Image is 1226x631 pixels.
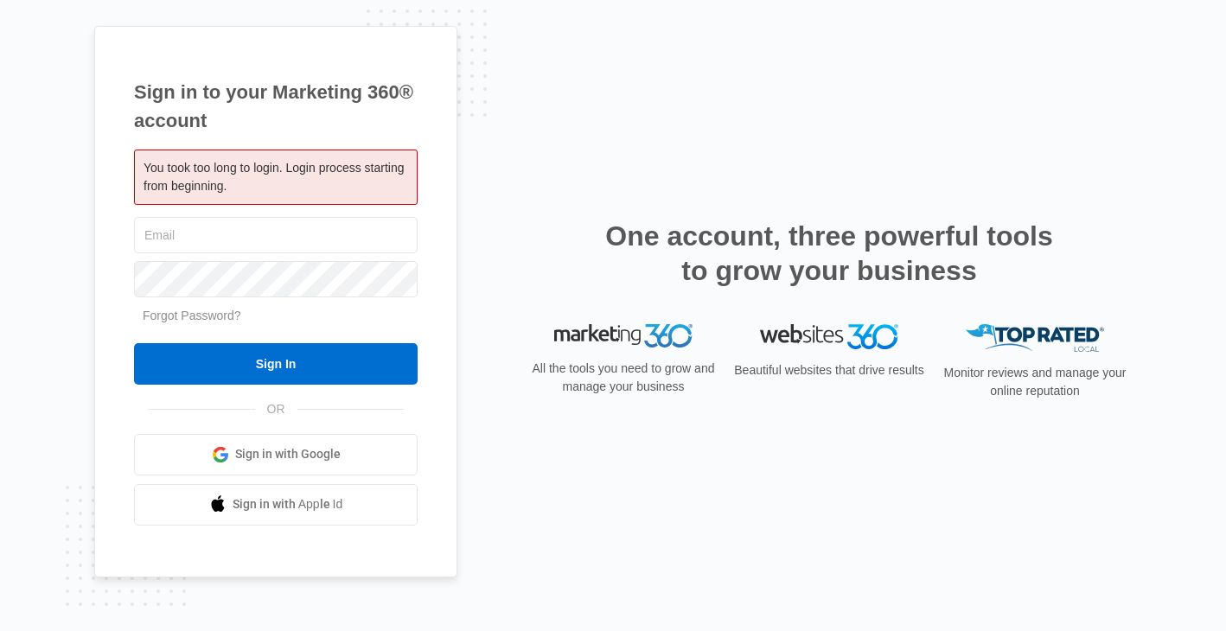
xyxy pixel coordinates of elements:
[134,217,418,253] input: Email
[600,219,1058,288] h2: One account, three powerful tools to grow your business
[143,309,241,322] a: Forgot Password?
[134,434,418,475] a: Sign in with Google
[134,484,418,526] a: Sign in with Apple Id
[255,400,297,418] span: OR
[527,360,720,396] p: All the tools you need to grow and manage your business
[938,364,1132,400] p: Monitor reviews and manage your online reputation
[235,445,341,463] span: Sign in with Google
[134,343,418,385] input: Sign In
[966,324,1104,353] img: Top Rated Local
[732,361,926,379] p: Beautiful websites that drive results
[144,161,404,193] span: You took too long to login. Login process starting from beginning.
[134,78,418,135] h1: Sign in to your Marketing 360® account
[760,324,898,349] img: Websites 360
[554,324,693,348] img: Marketing 360
[233,495,343,513] span: Sign in with Apple Id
